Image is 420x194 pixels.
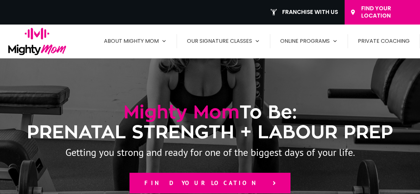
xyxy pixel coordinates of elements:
a: Private Coaching [358,36,410,46]
p: Getting you strong and ready for one of the biggest days of your life. [11,144,409,161]
a: Franchise With Us [270,4,338,21]
span: Online Programs [280,36,330,46]
img: logo-mighty-mom-full [8,28,66,55]
span: Our Signature Classes [187,36,252,46]
span: Find your location [144,179,266,187]
h1: To Be: PRENATAL STRENGTH + LABOUR PREP [11,103,409,143]
span: About Mighty Mom [104,36,159,46]
span: Mighty Mom [124,103,239,122]
a: Find your location [129,173,291,193]
span: Find Your Location [361,5,415,19]
span: Franchise With Us [282,9,338,16]
a: About Mighty Mom [104,36,167,46]
a: Online Programs [280,36,338,46]
a: Our Signature Classes [187,36,260,46]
